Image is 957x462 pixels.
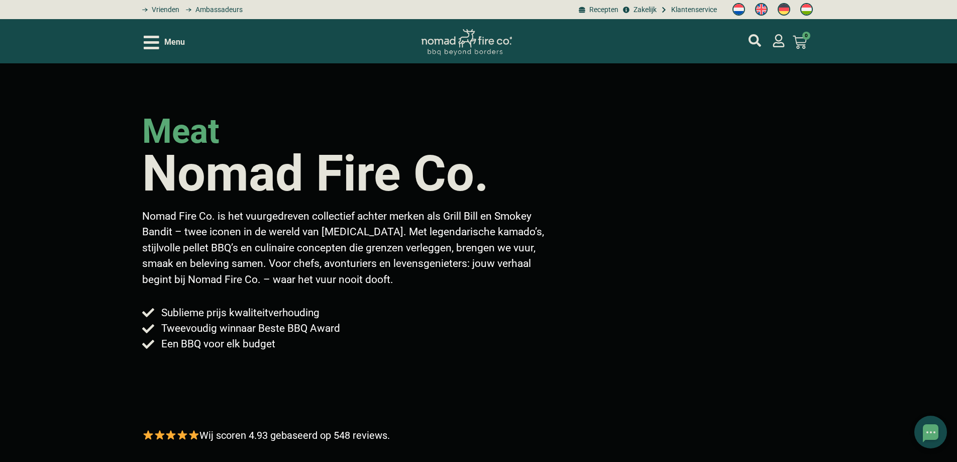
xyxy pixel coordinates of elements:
h1: Nomad Fire Co. [142,149,489,199]
a: Switch to Engels [750,1,773,19]
span: Een BBQ voor elk budget [159,336,275,352]
img: ⭐ [143,430,153,440]
a: BBQ recepten [577,5,618,15]
img: ⭐ [177,430,187,440]
a: grill bill zakeljk [621,5,656,15]
span: Vrienden [149,5,179,15]
span: 0 [802,32,810,40]
span: Ambassadeurs [193,5,243,15]
img: Engels [755,3,768,16]
span: Tweevoudig winnaar Beste BBQ Award [159,321,340,336]
span: Sublieme prijs kwaliteitverhouding [159,305,320,321]
span: Zakelijk [631,5,657,15]
a: mijn account [749,34,761,47]
img: ⭐ [166,430,176,440]
span: Menu [164,36,185,48]
p: Nomad Fire Co. is het vuurgedreven collectief achter merken als Grill Bill en Smokey Bandit – twe... [142,209,552,288]
span: Recepten [587,5,618,15]
img: Duits [778,3,790,16]
p: Wij scoren 4.93 gebaseerd op 548 reviews. [142,428,390,443]
img: Nederlands [732,3,745,16]
img: Hongaars [800,3,813,16]
a: grill bill klantenservice [659,5,717,15]
img: Nomad Logo [421,29,512,56]
span: Klantenservice [669,5,717,15]
img: ⭐ [155,430,165,440]
div: Open/Close Menu [144,34,185,51]
a: mijn account [772,34,785,47]
h2: meat [142,115,220,148]
a: grill bill vrienden [139,5,179,15]
a: Switch to Hongaars [795,1,818,19]
img: ⭐ [189,430,199,440]
a: Switch to Duits [773,1,795,19]
a: grill bill ambassadors [182,5,242,15]
a: 0 [781,29,819,55]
